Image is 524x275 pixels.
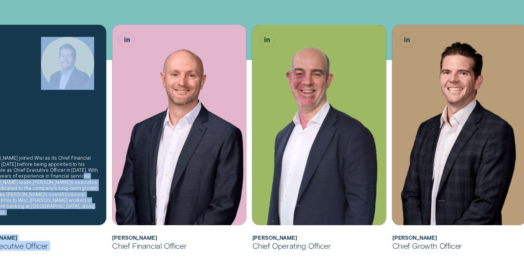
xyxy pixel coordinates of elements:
h2: Matthew Lewis [112,235,246,241]
h2: Sam Harding [252,235,386,241]
div: Matthew Lewis, Chief Financial Officer [112,25,246,225]
a: Sam Harding, Chief Operating Officer LinkedIn button [260,33,274,47]
img: Andrew Goodwin [41,37,94,90]
div: Sam Harding, Chief Operating Officer [252,25,386,225]
a: James Goodwin, Chief Growth Officer LinkedIn button [400,33,414,47]
img: Matthew Lewis [112,25,246,225]
div: Chief Financial Officer [112,241,246,251]
img: Sam Harding [252,25,386,225]
div: Chief Operating Officer [252,241,386,251]
a: Matthew Lewis, Chief Financial Officer LinkedIn button [120,33,134,47]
